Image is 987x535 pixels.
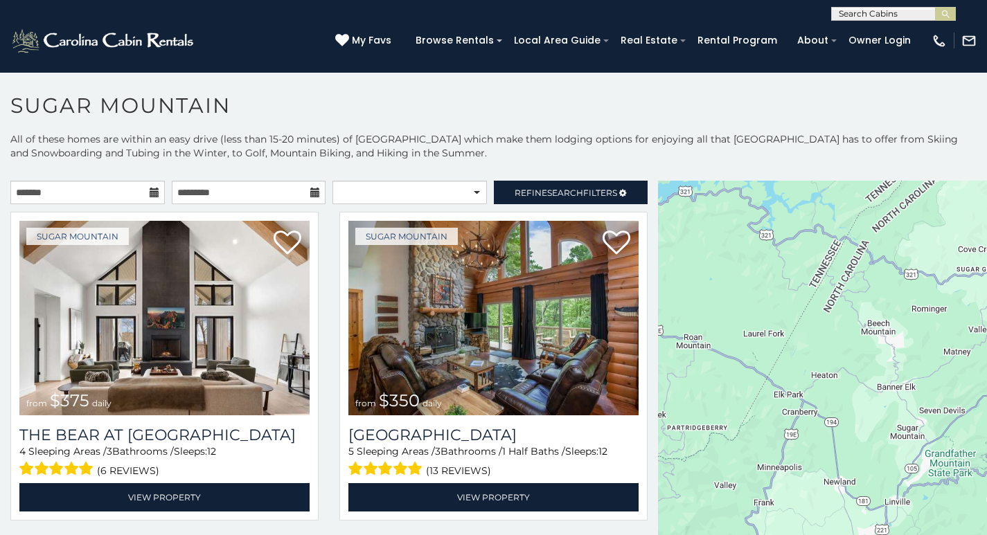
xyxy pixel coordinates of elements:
img: The Bear At Sugar Mountain [19,221,310,415]
a: The Bear At Sugar Mountain from $375 daily [19,221,310,415]
span: from [355,398,376,408]
a: Grouse Moor Lodge from $350 daily [348,221,639,415]
a: View Property [19,483,310,511]
span: from [26,398,47,408]
a: About [790,30,835,51]
div: Sleeping Areas / Bathrooms / Sleeps: [348,444,639,480]
span: 4 [19,445,26,457]
a: Sugar Mountain [355,228,458,245]
h3: The Bear At Sugar Mountain [19,426,310,444]
a: [GEOGRAPHIC_DATA] [348,426,639,444]
span: $350 [379,390,420,410]
span: (13 reviews) [426,462,491,480]
span: (6 reviews) [97,462,159,480]
a: Sugar Mountain [26,228,129,245]
span: Search [547,188,583,198]
a: Add to favorites [274,229,301,258]
span: 3 [107,445,112,457]
img: mail-regular-white.png [961,33,977,48]
span: daily [92,398,112,408]
a: My Favs [335,33,395,48]
span: 12 [207,445,216,457]
img: phone-regular-white.png [932,33,947,48]
div: Sleeping Areas / Bathrooms / Sleeps: [19,444,310,480]
a: Real Estate [614,30,684,51]
img: Grouse Moor Lodge [348,221,639,415]
img: White-1-2.png [10,27,197,55]
span: 3 [435,445,441,457]
span: 12 [598,445,607,457]
h3: Grouse Moor Lodge [348,426,639,444]
span: Refine Filters [515,188,617,198]
span: 1 Half Baths / [502,445,565,457]
a: Browse Rentals [409,30,501,51]
a: Local Area Guide [507,30,607,51]
a: The Bear At [GEOGRAPHIC_DATA] [19,426,310,444]
a: Rental Program [691,30,784,51]
span: $375 [50,390,89,410]
span: daily [423,398,442,408]
a: Owner Login [842,30,918,51]
span: 5 [348,445,354,457]
a: Add to favorites [603,229,630,258]
a: RefineSearchFilters [494,181,648,204]
span: My Favs [352,33,391,48]
a: View Property [348,483,639,511]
